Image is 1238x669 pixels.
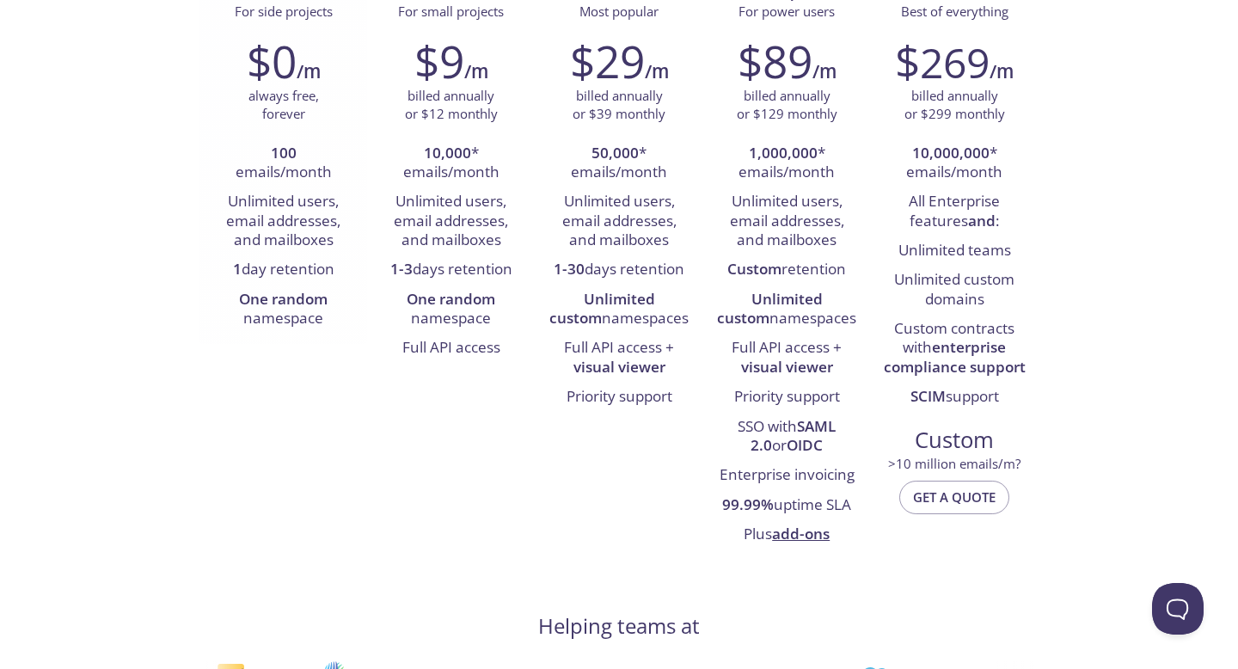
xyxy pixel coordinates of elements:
li: Unlimited users, email addresses, and mailboxes [212,187,354,255]
h4: Helping teams at [538,612,700,640]
strong: 1-3 [390,259,413,279]
li: support [884,383,1026,412]
h6: /m [812,57,837,86]
p: billed annually or $39 monthly [573,87,665,124]
li: * emails/month [380,139,522,188]
li: Unlimited custom domains [884,266,1026,315]
li: Full API access + [548,334,689,383]
iframe: Help Scout Beacon - Open [1152,583,1204,635]
strong: visual viewer [741,357,833,377]
h6: /m [464,57,488,86]
li: Unlimited teams [884,236,1026,266]
li: Unlimited users, email addresses, and mailboxes [548,187,689,255]
h6: /m [645,57,669,86]
strong: One random [239,289,328,309]
li: emails/month [212,139,354,188]
strong: Custom [727,259,781,279]
strong: 10,000,000 [912,143,990,163]
span: > 10 million emails/m? [888,455,1020,472]
strong: Unlimited custom [549,289,655,328]
li: * emails/month [716,139,858,188]
span: 269 [920,34,990,90]
span: For side projects [235,3,333,20]
li: Unlimited users, email addresses, and mailboxes [380,187,522,255]
button: Get a quote [899,481,1009,513]
span: Best of everything [901,3,1008,20]
li: namespace [212,285,354,334]
li: Priority support [716,383,858,412]
h2: $29 [570,35,645,87]
strong: Unlimited custom [717,289,823,328]
p: always free, forever [248,87,319,124]
span: Get a quote [913,486,996,508]
span: For small projects [398,3,504,20]
strong: 100 [271,143,297,163]
li: SSO with or [716,413,858,462]
li: Full API access + [716,334,858,383]
h2: $9 [414,35,464,87]
p: billed annually or $129 monthly [737,87,837,124]
span: For power users [739,3,835,20]
li: uptime SLA [716,491,858,520]
li: * emails/month [548,139,689,188]
li: day retention [212,255,354,285]
strong: 1 [233,259,242,279]
span: Custom [885,426,1025,455]
strong: OIDC [787,435,823,455]
li: Enterprise invoicing [716,461,858,490]
p: billed annually or $299 monthly [904,87,1005,124]
strong: 99.99% [722,494,774,514]
strong: visual viewer [573,357,665,377]
h6: /m [990,57,1014,86]
span: Most popular [579,3,659,20]
h2: $ [895,35,990,87]
li: retention [716,255,858,285]
li: Full API access [380,334,522,363]
strong: SCIM [910,386,946,406]
strong: 50,000 [591,143,639,163]
strong: SAML 2.0 [751,416,836,455]
strong: 1-30 [554,259,585,279]
p: billed annually or $12 monthly [405,87,498,124]
li: Priority support [548,383,689,412]
li: namespace [380,285,522,334]
li: All Enterprise features : [884,187,1026,236]
li: * emails/month [884,139,1026,188]
h2: $0 [247,35,297,87]
li: days retention [380,255,522,285]
li: Unlimited users, email addresses, and mailboxes [716,187,858,255]
strong: enterprise compliance support [884,337,1026,376]
li: Custom contracts with [884,315,1026,383]
li: days retention [548,255,689,285]
li: namespaces [548,285,689,334]
strong: and [968,211,996,230]
h2: $89 [738,35,812,87]
li: Plus [716,520,858,549]
strong: 1,000,000 [749,143,818,163]
a: add-ons [772,524,830,543]
strong: One random [407,289,495,309]
strong: 10,000 [424,143,471,163]
h6: /m [297,57,321,86]
li: namespaces [716,285,858,334]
